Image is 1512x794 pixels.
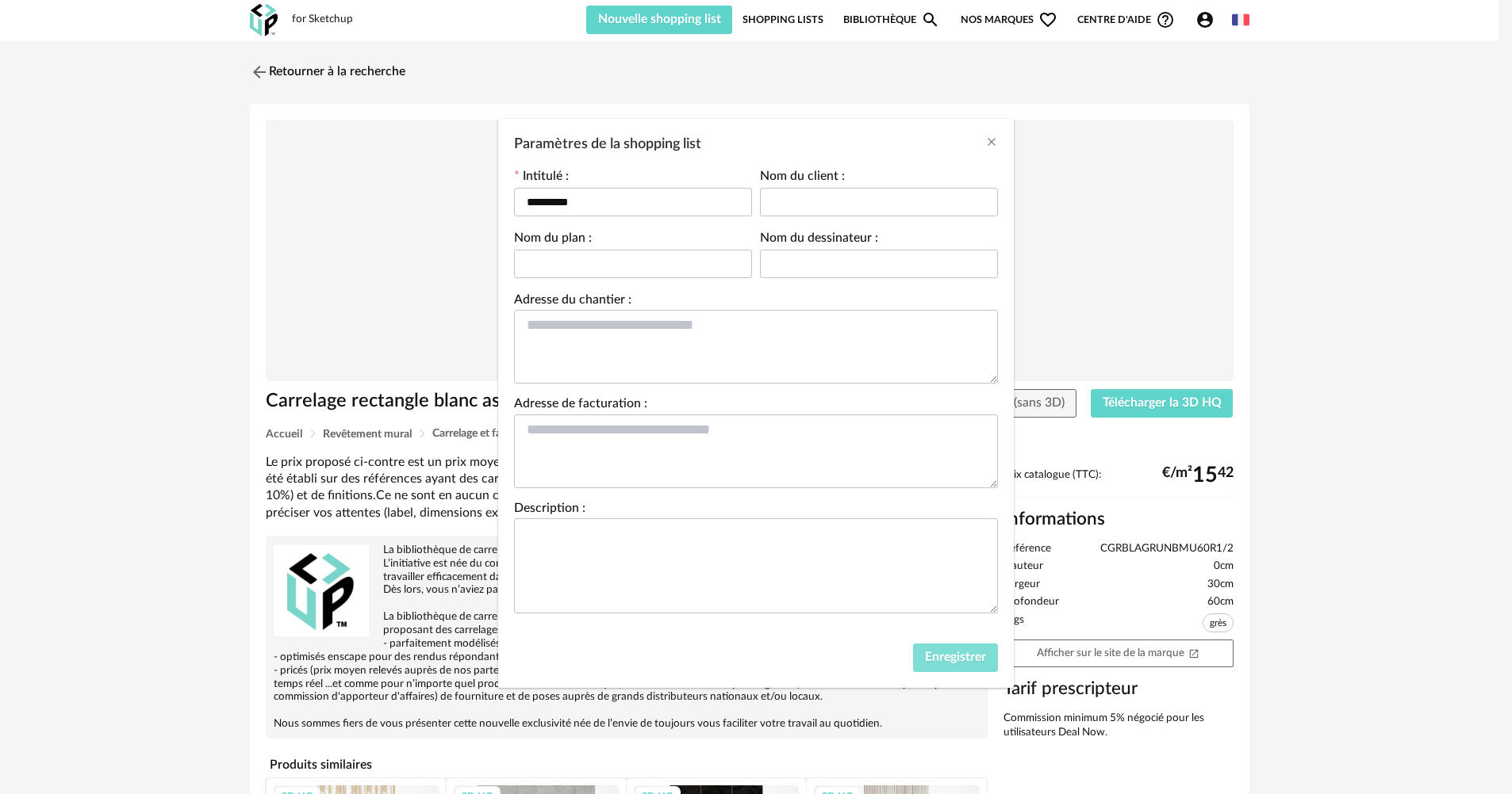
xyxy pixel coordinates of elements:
label: Nom du plan : [514,232,592,248]
label: Adresse de facturation : [514,398,647,414]
span: Paramètres de la shopping list [514,137,701,151]
label: Description : [514,502,585,518]
span: Enregistrer [925,651,986,663]
div: Paramètres de la shopping list [498,119,1014,687]
label: Adresse du chantier : [514,294,631,310]
label: Nom du dessinateur : [760,232,878,248]
button: Close [985,135,998,151]
label: Intitulé : [514,170,569,186]
button: Enregistrer [913,643,998,672]
label: Nom du client : [760,170,845,186]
